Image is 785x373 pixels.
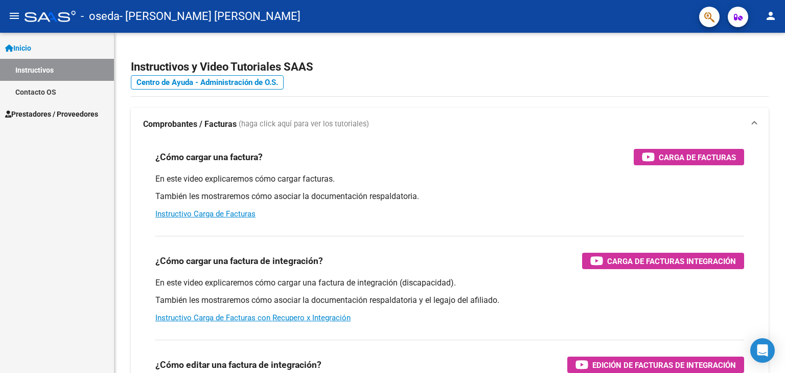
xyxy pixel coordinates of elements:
p: En este video explicaremos cómo cargar facturas. [155,173,744,185]
span: - [PERSON_NAME] [PERSON_NAME] [120,5,301,28]
a: Instructivo Carga de Facturas con Recupero x Integración [155,313,351,322]
h3: ¿Cómo cargar una factura de integración? [155,254,323,268]
a: Instructivo Carga de Facturas [155,209,256,218]
mat-icon: menu [8,10,20,22]
button: Edición de Facturas de integración [567,357,744,373]
span: Edición de Facturas de integración [592,359,736,371]
a: Centro de Ayuda - Administración de O.S. [131,75,284,90]
span: Inicio [5,42,31,54]
button: Carga de Facturas Integración [582,253,744,269]
mat-expansion-panel-header: Comprobantes / Facturas (haga click aquí para ver los tutoriales) [131,108,769,141]
span: Carga de Facturas Integración [607,255,736,268]
span: Carga de Facturas [659,151,736,164]
p: También les mostraremos cómo asociar la documentación respaldatoria y el legajo del afiliado. [155,295,744,306]
strong: Comprobantes / Facturas [143,119,237,130]
h2: Instructivos y Video Tutoriales SAAS [131,57,769,77]
span: - oseda [81,5,120,28]
h3: ¿Cómo cargar una factura? [155,150,263,164]
span: Prestadores / Proveedores [5,108,98,120]
mat-icon: person [765,10,777,22]
h3: ¿Cómo editar una factura de integración? [155,358,321,372]
span: (haga click aquí para ver los tutoriales) [239,119,369,130]
button: Carga de Facturas [634,149,744,165]
div: Open Intercom Messenger [750,338,775,363]
p: También les mostraremos cómo asociar la documentación respaldatoria. [155,191,744,202]
p: En este video explicaremos cómo cargar una factura de integración (discapacidad). [155,277,744,289]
